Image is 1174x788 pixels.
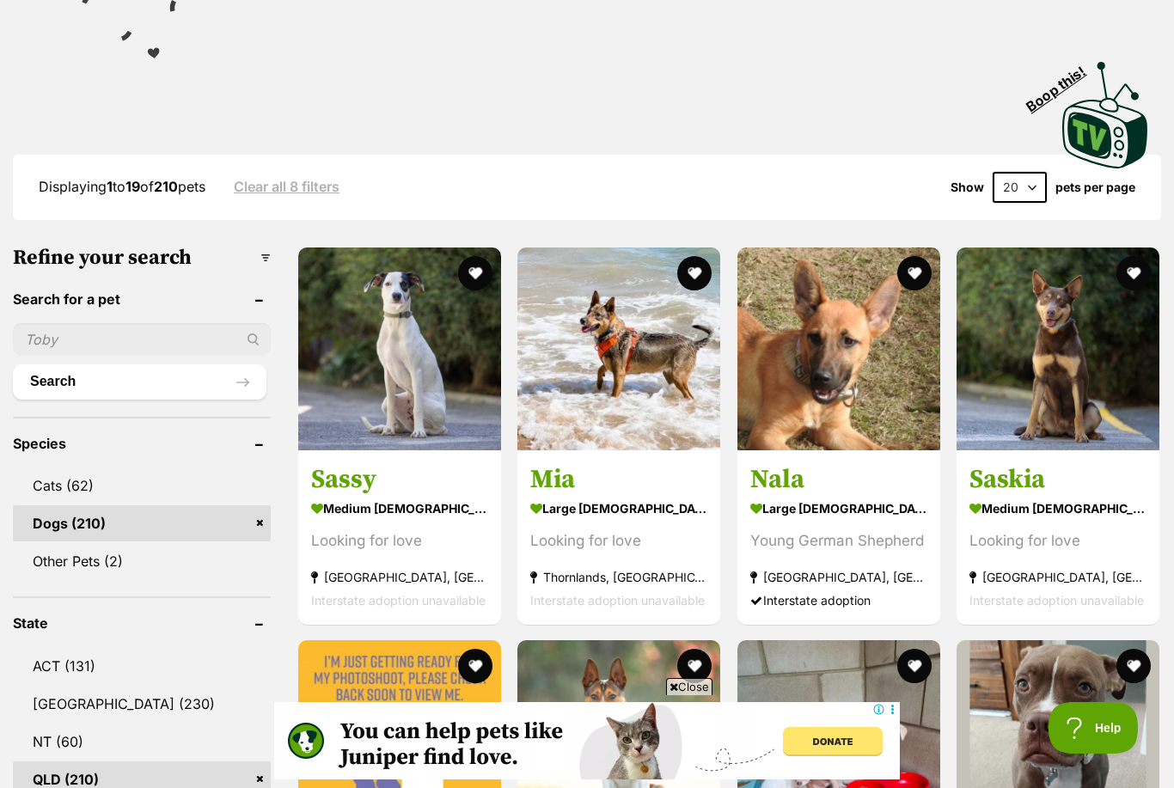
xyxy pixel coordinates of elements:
label: pets per page [1055,180,1135,194]
span: Interstate adoption unavailable [530,592,705,607]
button: favourite [897,649,932,683]
a: Clear all 8 filters [234,179,339,194]
img: Mia - German Shepherd Dog x American Staffordshire Terrier Dog [517,247,720,450]
span: Boop this! [1024,52,1103,114]
img: Saskia - Australian Kelpie Dog [957,247,1159,450]
strong: 1 [107,178,113,195]
div: Young German Shepherd [750,528,927,552]
div: Looking for love [969,528,1146,552]
button: favourite [458,649,492,683]
strong: [GEOGRAPHIC_DATA], [GEOGRAPHIC_DATA] [311,565,488,588]
a: Boop this! [1062,46,1148,172]
button: Search [13,364,266,399]
a: Cats (62) [13,467,271,504]
div: Interstate adoption [750,588,927,611]
a: Mia large [DEMOGRAPHIC_DATA] Dog Looking for love Thornlands, [GEOGRAPHIC_DATA] Interstate adopti... [517,449,720,624]
span: Interstate adoption unavailable [311,592,486,607]
strong: [GEOGRAPHIC_DATA], [GEOGRAPHIC_DATA] [750,565,927,588]
strong: medium [DEMOGRAPHIC_DATA] Dog [969,495,1146,520]
span: Close [666,678,712,695]
a: Dogs (210) [13,505,271,541]
strong: large [DEMOGRAPHIC_DATA] Dog [530,495,707,520]
button: favourite [1116,649,1151,683]
strong: Thornlands, [GEOGRAPHIC_DATA] [530,565,707,588]
img: Sassy - Staffordshire Bull Terrier Dog [298,247,501,450]
a: Saskia medium [DEMOGRAPHIC_DATA] Dog Looking for love [GEOGRAPHIC_DATA], [GEOGRAPHIC_DATA] Inters... [957,449,1159,624]
h3: Mia [530,462,707,495]
strong: 19 [125,178,140,195]
strong: large [DEMOGRAPHIC_DATA] Dog [750,495,927,520]
a: Sassy medium [DEMOGRAPHIC_DATA] Dog Looking for love [GEOGRAPHIC_DATA], [GEOGRAPHIC_DATA] Interst... [298,449,501,624]
button: favourite [678,256,712,290]
a: Other Pets (2) [13,543,271,579]
iframe: Advertisement [274,702,900,779]
h3: Saskia [969,462,1146,495]
button: favourite [1116,256,1151,290]
span: Interstate adoption unavailable [969,592,1144,607]
button: favourite [897,256,932,290]
a: [GEOGRAPHIC_DATA] (230) [13,686,271,722]
strong: medium [DEMOGRAPHIC_DATA] Dog [311,495,488,520]
div: Looking for love [530,528,707,552]
iframe: Help Scout Beacon - Open [1049,702,1140,754]
button: favourite [678,649,712,683]
span: Show [951,180,984,194]
img: PetRescue TV logo [1062,62,1148,168]
a: NT (60) [13,724,271,760]
div: Looking for love [311,528,488,552]
img: Nala - German Shepherd Dog [737,247,940,450]
a: ACT (131) [13,648,271,684]
button: favourite [458,256,492,290]
header: State [13,615,271,631]
h3: Refine your search [13,246,271,270]
h3: Sassy [311,462,488,495]
input: Toby [13,323,271,356]
span: Displaying to of pets [39,178,205,195]
h3: Nala [750,462,927,495]
strong: [GEOGRAPHIC_DATA], [GEOGRAPHIC_DATA] [969,565,1146,588]
a: Nala large [DEMOGRAPHIC_DATA] Dog Young German Shepherd [GEOGRAPHIC_DATA], [GEOGRAPHIC_DATA] Inte... [737,449,940,624]
strong: 210 [154,178,178,195]
header: Species [13,436,271,451]
header: Search for a pet [13,291,271,307]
